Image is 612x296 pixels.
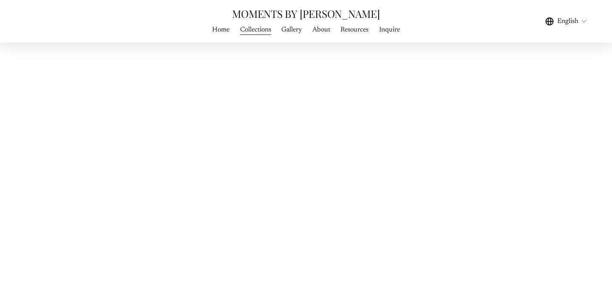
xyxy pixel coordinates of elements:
a: About [312,24,330,35]
a: Inquire [379,24,400,35]
a: folder dropdown [281,24,302,35]
span: English [557,16,578,26]
a: Home [212,24,229,35]
a: MOMENTS BY [PERSON_NAME] [232,6,380,20]
a: Collections [240,24,271,35]
a: Resources [340,24,368,35]
span: Gallery [281,25,302,35]
div: language picker [545,15,588,27]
